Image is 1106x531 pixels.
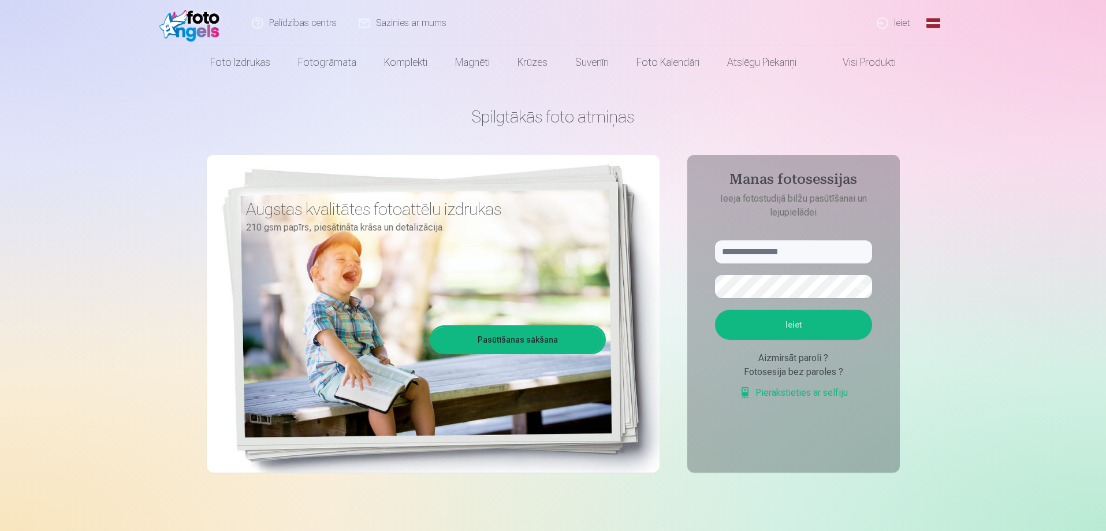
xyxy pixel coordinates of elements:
a: Foto izdrukas [196,46,284,79]
a: Pierakstieties ar selfiju [739,386,848,400]
a: Komplekti [370,46,441,79]
a: Krūzes [504,46,561,79]
h4: Manas fotosessijas [703,171,884,192]
p: Ieeja fotostudijā bilžu pasūtīšanai un lejupielādei [703,192,884,220]
a: Suvenīri [561,46,623,79]
a: Foto kalendāri [623,46,713,79]
div: Aizmirsāt paroli ? [715,351,872,365]
img: /fa1 [159,5,226,42]
p: 210 gsm papīrs, piesātināta krāsa un detalizācija [246,220,597,236]
button: Ieiet [715,310,872,340]
div: Fotosesija bez paroles ? [715,365,872,379]
h1: Spilgtākās foto atmiņas [207,106,900,127]
a: Magnēti [441,46,504,79]
a: Pasūtīšanas sākšana [431,327,604,352]
a: Fotogrāmata [284,46,370,79]
a: Visi produkti [810,46,910,79]
h3: Augstas kvalitātes fotoattēlu izdrukas [246,199,597,220]
a: Atslēgu piekariņi [713,46,810,79]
